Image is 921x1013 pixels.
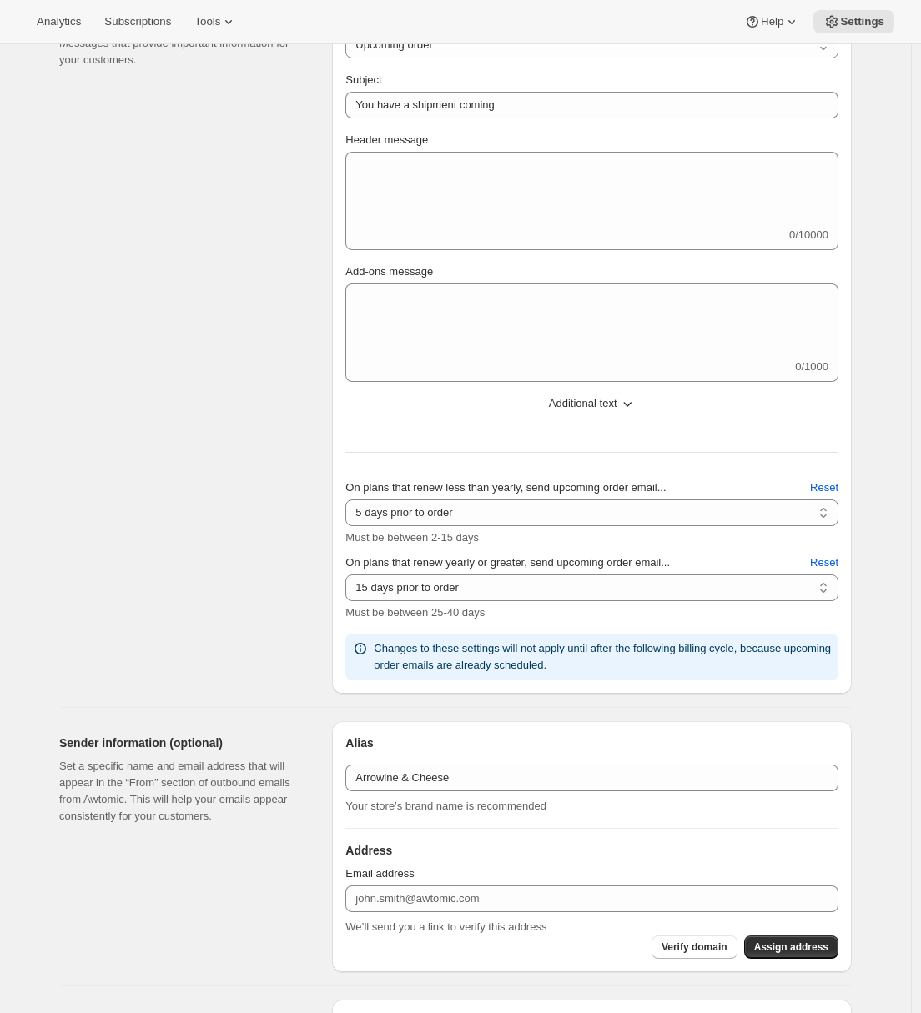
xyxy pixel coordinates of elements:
[345,133,428,146] span: Header message
[194,15,220,28] span: Tools
[104,15,171,28] span: Subscriptions
[800,549,848,576] button: Reset
[345,481,666,494] span: On plans that renew less than yearly, send upcoming order email...
[345,265,433,278] span: Add-ons message
[652,935,737,959] button: Verify domain
[761,15,783,28] span: Help
[374,640,832,674] p: Changes to these settings will not apply until after the following billing cycle, because upcomin...
[345,920,546,933] span: We’ll send you a link to verify this address
[335,390,848,417] button: Additional text
[345,800,546,812] span: Your store’s brand name is recommended
[813,10,894,33] button: Settings
[59,758,305,825] p: Set a specific name and email address that will appear in the “From” section of outbound emails f...
[345,867,414,880] span: Email address
[345,885,838,912] input: john.smith@awtomic.com
[744,935,838,959] button: Assign Address
[810,554,838,571] span: Reset
[840,15,884,28] span: Settings
[59,735,305,751] h2: Sender information (optional)
[37,15,81,28] span: Analytics
[27,10,91,33] button: Analytics
[345,531,479,544] span: Must be between 2-15 days
[345,556,670,569] span: On plans that renew yearly or greater, send upcoming order email...
[754,940,828,954] span: Assign address
[549,395,617,412] span: Additional text
[59,35,305,68] p: Messages that provide important information for your customers.
[184,10,247,33] button: Tools
[662,940,727,954] span: Verify domain
[734,10,810,33] button: Help
[345,606,485,619] span: Must be between 25-40 days
[800,474,848,501] button: Reset
[345,842,838,859] h3: Address
[345,73,381,86] span: Subject
[810,479,838,496] span: Reset
[94,10,181,33] button: Subscriptions
[345,735,838,751] h3: Alias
